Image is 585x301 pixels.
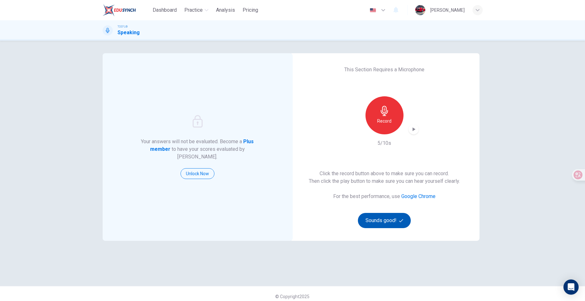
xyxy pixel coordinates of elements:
[140,138,255,161] h6: Your answers will not be evaluated. Become a to have your scores evaluated by [PERSON_NAME].
[118,24,128,29] span: TOEFL®
[369,8,377,13] img: en
[415,5,425,15] img: Profile picture
[150,4,179,16] button: Dashboard
[358,213,411,228] button: Sounds good!
[401,193,436,199] a: Google Chrome
[240,4,261,16] button: Pricing
[103,4,136,16] img: EduSynch logo
[181,168,214,179] button: Unlock Now
[366,96,404,134] button: Record
[563,279,579,295] div: Open Intercom Messenger
[243,6,258,14] span: Pricing
[333,193,436,200] h6: For the best performance, use
[430,6,465,14] div: [PERSON_NAME]
[213,4,238,16] button: Analysis
[103,4,150,16] a: EduSynch logo
[377,117,391,125] h6: Record
[153,6,177,14] span: Dashboard
[378,139,391,147] h6: 5/10s
[216,6,235,14] span: Analysis
[309,170,460,185] h6: Click the record button above to make sure you can record. Then click the play button to make sur...
[276,294,310,299] span: © Copyright 2025
[184,6,203,14] span: Practice
[344,66,424,74] h6: This Section Requires a Microphone
[182,4,211,16] button: Practice
[118,29,140,36] h1: Speaking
